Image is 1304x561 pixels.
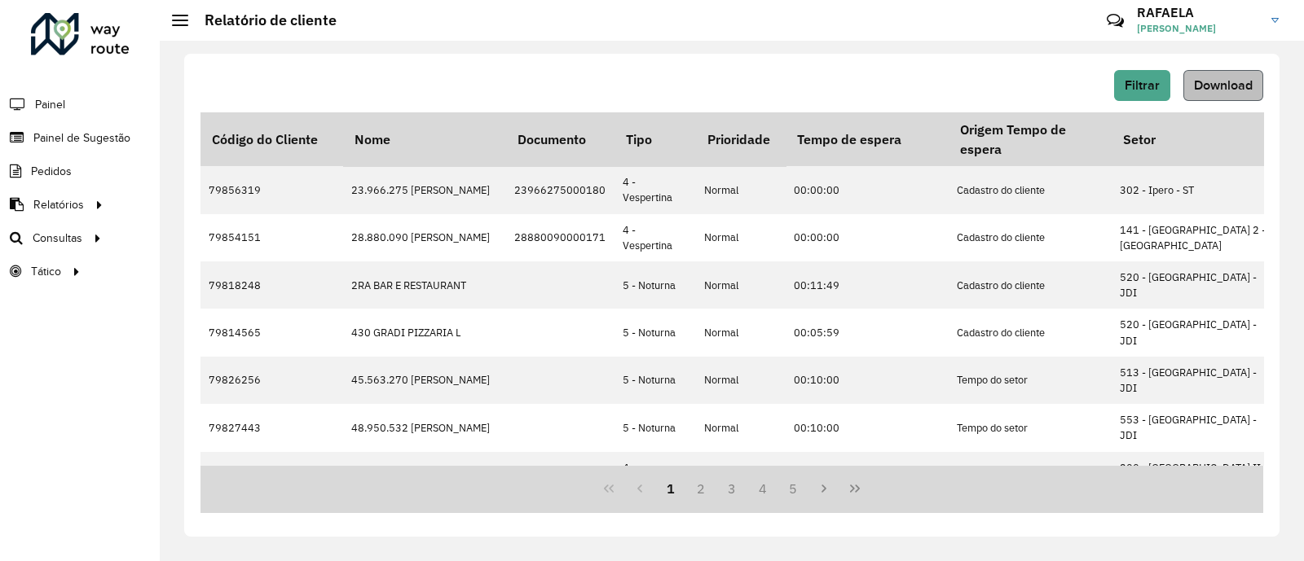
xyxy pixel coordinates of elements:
th: Origem Tempo de espera [949,112,1112,166]
td: 5 - Noturna [615,404,696,451]
td: Cadastro do cliente [949,309,1112,356]
td: Tempo do setor [949,357,1112,404]
th: Tempo de espera [786,112,949,166]
td: Normal [696,309,786,356]
td: Normal [696,357,786,404]
button: 3 [716,473,747,504]
td: 430 GRADI PIZZARIA L [343,309,506,356]
td: 23966275000180 [506,166,615,213]
span: Download [1194,78,1253,92]
td: 4 - Vespertina [615,452,696,499]
button: Filtrar [1114,70,1170,101]
td: 4 - Vespertina [615,214,696,261]
th: Setor [1112,112,1275,166]
td: Cadastro do cliente [949,261,1112,309]
td: 00:11:49 [786,261,949,309]
td: 28.880.090 [PERSON_NAME] [343,214,506,261]
td: 513 - [GEOGRAPHIC_DATA] - JDI [1112,357,1275,404]
span: [PERSON_NAME] [1137,21,1259,36]
td: Normal [696,166,786,213]
td: 79826256 [200,357,343,404]
button: Next Page [808,473,839,504]
th: Código do Cliente [200,112,343,166]
td: 553 - [GEOGRAPHIC_DATA] - JDI [1112,404,1275,451]
td: Tempo do setor [949,452,1112,499]
td: Normal [696,452,786,499]
td: 4 - Vespertina [615,166,696,213]
td: 200 - [GEOGRAPHIC_DATA] II - [GEOGRAPHIC_DATA] [1112,452,1275,499]
td: 00:00:00 [786,166,949,213]
span: Tático [31,263,61,280]
span: Painel de Sugestão [33,129,130,147]
th: Prioridade [696,112,786,166]
td: 520 - [GEOGRAPHIC_DATA] - JDI [1112,309,1275,356]
td: 28880090000171 [506,214,615,261]
td: 5 - Noturna [615,261,696,309]
td: 00:10:00 [786,404,949,451]
td: 23.966.275 [PERSON_NAME] [343,166,506,213]
td: 00:00:00 [786,214,949,261]
td: Normal [696,261,786,309]
td: 00:05:59 [786,309,949,356]
button: 2 [685,473,716,504]
td: 00:07:00 [786,452,949,499]
th: Nome [343,112,506,166]
td: Tempo do setor [949,404,1112,451]
td: 79814565 [200,309,343,356]
td: 48.950.532 [PERSON_NAME] [343,404,506,451]
button: 1 [655,473,686,504]
td: Cadastro do cliente [949,166,1112,213]
td: Cadastro do cliente [949,214,1112,261]
span: Painel [35,96,65,113]
span: Consultas [33,230,82,247]
td: 79854151 [200,214,343,261]
td: 45.563.270 [PERSON_NAME] [343,357,506,404]
th: Documento [506,112,615,166]
button: Last Page [839,473,870,504]
td: 141 - [GEOGRAPHIC_DATA] 2 - [GEOGRAPHIC_DATA] [1112,214,1275,261]
button: Download [1183,70,1263,101]
td: 2RA BAR E RESTAURANT [343,261,506,309]
td: 79827443 [200,404,343,451]
td: 5 - Noturna [615,357,696,404]
h2: Relatório de cliente [188,11,337,29]
td: 5 - Noturna [615,309,696,356]
span: Relatórios [33,196,84,213]
td: 302 - Ipero - ST [1112,166,1275,213]
button: 4 [747,473,778,504]
td: 79818248 [200,261,343,309]
span: Filtrar [1125,78,1160,92]
h3: RAFAELA [1137,5,1259,20]
span: Pedidos [31,163,72,180]
td: 79856319 [200,166,343,213]
td: 520 - [GEOGRAPHIC_DATA] - JDI [1112,261,1275,309]
td: 00:10:00 [786,357,949,404]
a: Contato Rápido [1098,3,1133,38]
td: Normal [696,214,786,261]
td: 49.270.642 GIULIA GO [343,452,506,499]
td: 79844238 [200,452,343,499]
button: 5 [778,473,809,504]
td: Normal [696,404,786,451]
th: Tipo [615,112,696,166]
